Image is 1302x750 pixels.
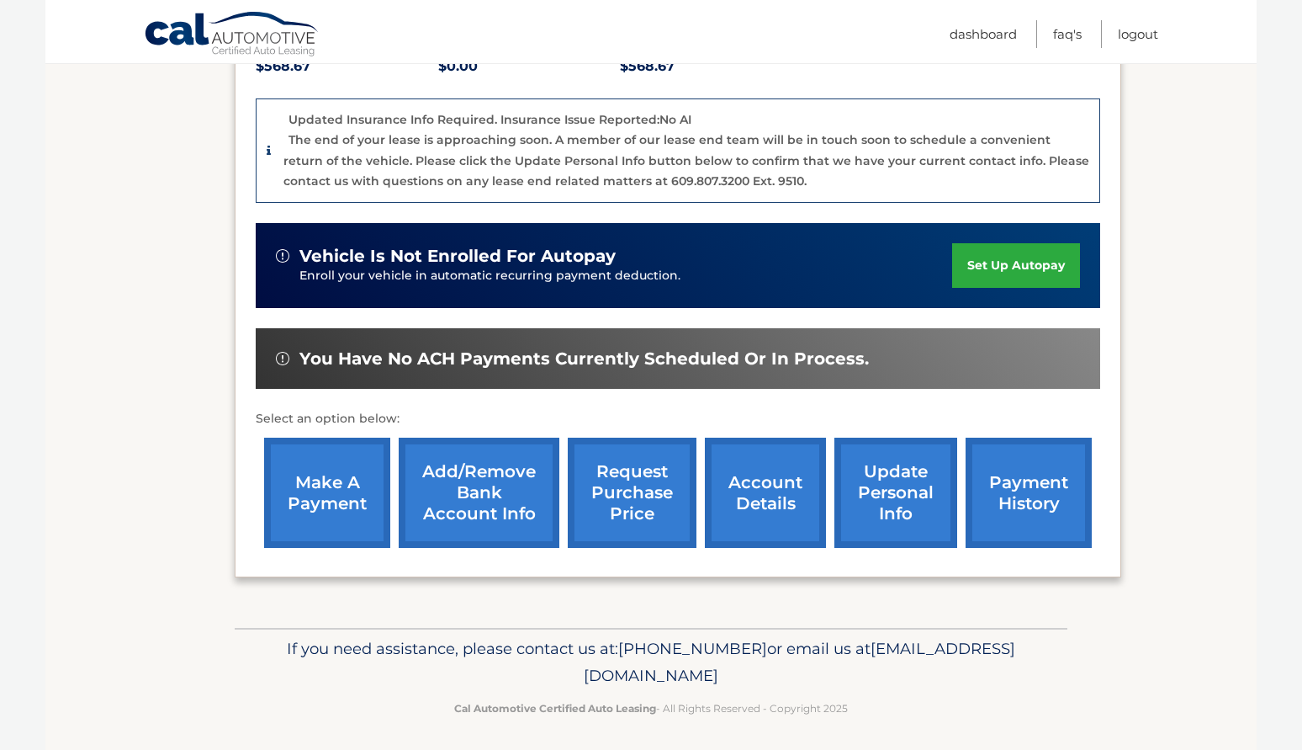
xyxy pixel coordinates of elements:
p: $568.67 [620,55,802,78]
a: Logout [1118,20,1158,48]
p: Enroll your vehicle in automatic recurring payment deduction. [299,267,952,285]
p: Updated Insurance Info Required. Insurance Issue Reported:No AI [288,112,691,127]
img: alert-white.svg [276,352,289,365]
img: alert-white.svg [276,249,289,263]
span: [PHONE_NUMBER] [618,639,767,658]
p: If you need assistance, please contact us at: or email us at [246,636,1056,689]
p: $568.67 [256,55,438,78]
p: - All Rights Reserved - Copyright 2025 [246,699,1056,717]
a: account details [705,438,826,548]
a: make a payment [264,438,390,548]
strong: Cal Automotive Certified Auto Leasing [454,702,656,715]
p: Select an option below: [256,409,1100,429]
p: $0.00 [438,55,621,78]
a: payment history [966,438,1092,548]
a: FAQ's [1053,20,1082,48]
a: Dashboard [950,20,1017,48]
a: update personal info [834,438,957,548]
span: vehicle is not enrolled for autopay [299,246,616,267]
a: Cal Automotive [144,11,320,60]
a: request purchase price [568,438,696,548]
span: [EMAIL_ADDRESS][DOMAIN_NAME] [584,639,1015,685]
a: set up autopay [952,243,1080,288]
span: You have no ACH payments currently scheduled or in process. [299,348,869,370]
p: The end of your lease is approaching soon. A member of our lease end team will be in touch soon t... [283,132,1089,189]
a: Add/Remove bank account info [399,438,559,548]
